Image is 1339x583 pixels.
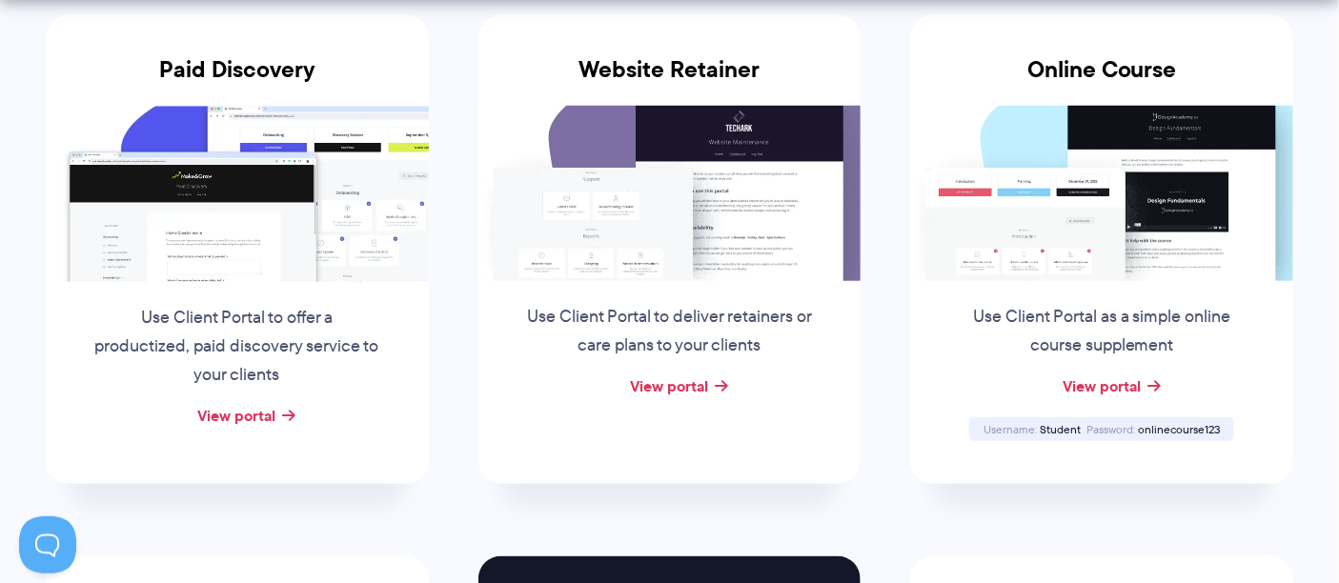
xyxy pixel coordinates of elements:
[630,374,708,397] a: View portal
[19,516,76,573] iframe: Toggle Customer Support
[1040,421,1081,437] span: Student
[1138,421,1220,437] span: onlinecourse123
[1086,421,1135,437] span: Password
[46,56,429,106] h3: Paid Discovery
[984,421,1037,437] span: Username
[198,404,276,427] a: View portal
[92,304,382,390] p: Use Client Portal to offer a productized, paid discovery service to your clients
[957,303,1247,360] p: Use Client Portal as a simple online course supplement
[478,56,862,106] h3: Website Retainer
[910,56,1293,106] h3: Online Course
[524,303,814,360] p: Use Client Portal to deliver retainers or care plans to your clients
[1063,374,1141,397] a: View portal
